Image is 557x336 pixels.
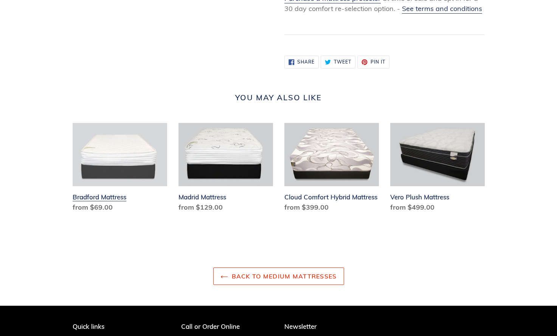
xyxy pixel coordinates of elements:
a: See terms and conditions [402,4,482,14]
a: Vero Plush Mattress [390,123,485,215]
p: Newsletter [284,323,485,330]
a: Cloud Comfort Hybrid Mattress [284,123,379,215]
a: Bradford Mattress [73,123,167,215]
span: Share [297,60,315,64]
a: Back to Medium Mattresses [213,268,344,285]
span: Tweet [334,60,351,64]
p: Call or Order Online [181,323,273,330]
span: Pin it [371,60,385,64]
a: Madrid Mattress [178,123,273,215]
h2: You may also like [73,93,485,102]
p: Quick links [73,323,150,330]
